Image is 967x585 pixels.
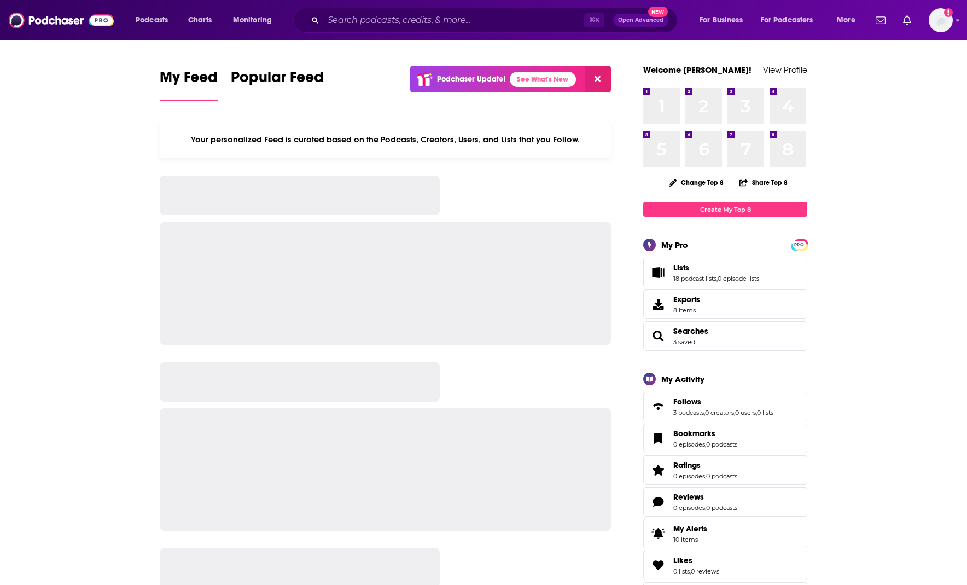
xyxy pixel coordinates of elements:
div: My Activity [661,374,704,384]
a: 0 reviews [691,567,719,575]
a: 3 saved [673,338,695,346]
a: Exports [643,289,807,319]
a: Ratings [647,462,669,478]
a: Ratings [673,460,737,470]
a: 0 creators [705,409,734,416]
span: New [648,7,668,17]
span: Exports [647,297,669,312]
span: Logged in as megcassidy [929,8,953,32]
button: Show profile menu [929,8,953,32]
span: For Business [700,13,743,28]
a: See What's New [510,72,576,87]
span: Exports [673,294,700,304]
a: 0 episodes [673,472,705,480]
a: Lists [647,265,669,280]
a: 18 podcast lists [673,275,716,282]
button: Change Top 8 [662,176,730,189]
a: 0 users [735,409,756,416]
img: Podchaser - Follow, Share and Rate Podcasts [9,10,114,31]
div: Your personalized Feed is curated based on the Podcasts, Creators, Users, and Lists that you Follow. [160,121,611,158]
span: 8 items [673,306,700,314]
span: , [705,441,706,448]
a: 0 episode lists [718,275,759,282]
a: 0 lists [757,409,773,416]
div: Search podcasts, credits, & more... [304,8,688,33]
a: 0 episodes [673,441,705,448]
a: Reviews [673,492,737,502]
a: My Feed [160,68,218,101]
a: Show notifications dropdown [871,11,890,30]
button: Open AdvancedNew [613,14,668,27]
a: Searches [673,326,708,336]
span: Reviews [673,492,704,502]
a: Likes [673,555,719,565]
span: Monitoring [233,13,272,28]
a: Create My Top 8 [643,202,807,217]
span: Ratings [643,455,807,485]
button: open menu [692,11,756,29]
a: Charts [181,11,218,29]
span: Follows [643,392,807,421]
span: , [705,472,706,480]
span: 10 items [673,536,707,543]
a: 0 podcasts [706,504,737,512]
button: open menu [128,11,182,29]
a: My Alerts [643,519,807,548]
button: Share Top 8 [739,172,788,193]
span: My Feed [160,68,218,93]
a: Bookmarks [673,428,737,438]
a: Searches [647,328,669,344]
span: Ratings [673,460,701,470]
span: Podcasts [136,13,168,28]
span: My Alerts [647,526,669,541]
span: , [734,409,735,416]
a: Popular Feed [231,68,324,101]
input: Search podcasts, credits, & more... [323,11,584,29]
span: Follows [673,397,701,407]
span: My Alerts [673,524,707,534]
span: Likes [673,555,692,565]
span: , [756,409,757,416]
span: Lists [643,258,807,287]
span: Bookmarks [673,428,715,438]
span: Open Advanced [618,18,663,23]
span: ⌘ K [584,13,604,27]
a: Lists [673,263,759,273]
button: open menu [754,11,829,29]
a: Likes [647,558,669,573]
img: User Profile [929,8,953,32]
span: Charts [188,13,212,28]
a: Reviews [647,494,669,509]
button: open menu [829,11,869,29]
span: Searches [643,321,807,351]
a: Bookmarks [647,431,669,446]
a: PRO [793,240,806,248]
svg: Add a profile image [944,8,953,17]
p: Podchaser Update! [437,74,505,84]
span: , [716,275,718,282]
span: , [690,567,691,575]
span: Likes [643,551,807,580]
span: Popular Feed [231,68,324,93]
button: open menu [225,11,286,29]
span: More [837,13,855,28]
a: View Profile [763,65,807,75]
a: 3 podcasts [673,409,704,416]
a: 0 podcasts [706,472,737,480]
a: Show notifications dropdown [899,11,916,30]
span: , [705,504,706,512]
span: Lists [673,263,689,273]
span: Bookmarks [643,424,807,453]
a: 0 podcasts [706,441,737,448]
a: Follows [673,397,773,407]
a: Follows [647,399,669,414]
a: 0 episodes [673,504,705,512]
span: PRO [793,241,806,249]
div: My Pro [661,240,688,250]
a: 0 lists [673,567,690,575]
a: Welcome [PERSON_NAME]! [643,65,752,75]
